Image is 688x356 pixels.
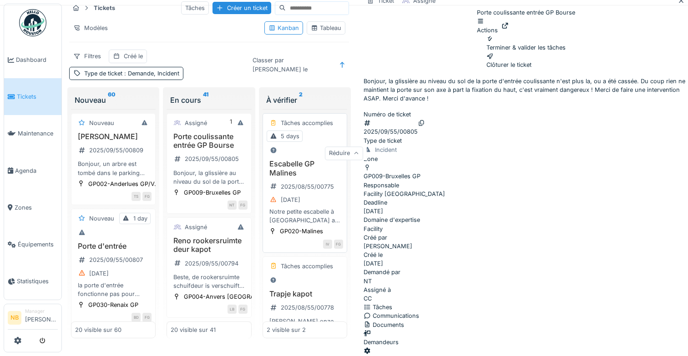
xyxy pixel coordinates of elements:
img: Badge_color-CXgf-gQk.svg [19,9,46,36]
div: Type de ticket [364,136,688,145]
div: Assigné [185,119,207,127]
div: [PERSON_NAME] onze trapje is kapot, onderste trede is stuk. Mogen wij a.u.b. een nieuwe trapje he... [267,317,343,334]
div: Terminer & valider les tâches [486,35,566,52]
h3: Porte d'entrée [75,242,152,251]
div: GP020-Malines [280,227,323,236]
strong: Tickets [90,4,119,12]
div: Demandé par [364,268,688,276]
span: Maintenance [18,129,58,138]
div: Tâches [181,1,209,15]
h3: [PERSON_NAME] [75,132,152,141]
div: Nouveau [75,95,152,105]
span: Zones [15,203,58,212]
div: Classer par [PERSON_NAME] le [248,54,334,75]
div: GP009-Bruxelles GP [184,188,241,197]
div: NT [228,201,237,210]
div: IV [323,240,332,249]
div: [DATE] [364,259,383,268]
div: Domaine d'expertise [364,216,688,224]
div: Créé par [364,233,688,242]
div: FG [142,313,152,322]
div: Responsable [364,181,688,190]
div: FG [334,240,343,249]
div: Tâches [364,303,688,311]
div: LB [228,305,237,314]
div: 2025/09/55/00805 [364,127,418,136]
a: Agenda [4,152,61,189]
div: Tâches accomplies [281,119,333,127]
a: Équipements [4,226,61,263]
div: Modèles [69,21,112,35]
div: Nouveau [89,214,114,223]
div: Assigné à [364,286,688,294]
div: Manager [25,308,58,315]
div: Clôturer le ticket [486,52,566,69]
div: Tableau [311,24,341,32]
div: Beste, de rookersruimte schuifdeur is verschuift en werkt niet meer zoals het moet. Niet meer geb... [171,273,247,290]
div: 5 days [281,132,299,140]
div: Tâches accomplies [281,262,333,271]
div: Documents [364,321,688,329]
div: BD [132,313,141,322]
a: Tickets [4,78,61,115]
div: Réduire [325,147,363,160]
div: Communications [364,311,688,320]
span: Tickets [17,92,58,101]
div: Deadline [364,198,688,207]
h3: Reno rookersruimte deur kapot [171,236,247,254]
div: Actions [477,17,498,34]
div: FG [238,201,248,210]
div: Créer un ticket [212,2,271,14]
div: GP009-Bruxelles GP [364,172,420,181]
div: Facility [GEOGRAPHIC_DATA] [364,181,688,198]
span: Agenda [15,166,58,175]
div: GP004-Anvers [GEOGRAPHIC_DATA] [184,292,288,301]
div: Zone [364,155,688,163]
div: Notre petite escabelle à [GEOGRAPHIC_DATA] a disparu. Elle a probablement été emportée par quelqu... [267,207,343,225]
div: TS [132,192,141,201]
a: Maintenance [4,115,61,152]
a: Statistiques [4,263,61,300]
sup: 41 [203,95,208,105]
div: GP030-Renaix GP [88,301,138,309]
div: GP002-Anderlues GP/V... [88,180,160,188]
div: [DATE] [364,207,383,216]
div: Kanban [268,24,299,32]
div: Facility [364,216,688,233]
a: NB Manager[PERSON_NAME] [8,308,58,330]
div: Porte coulissante entrée GP Bourse [477,8,575,35]
p: Bonjour, la glissière au niveau du sol de la porte d'entrée coulissante n'est plus la, ou a été c... [364,77,688,103]
div: Demandeurs [364,338,688,346]
div: 2025/08/55/00775 [281,182,334,191]
h3: Trapje kapot [267,290,343,298]
div: FG [238,305,248,314]
div: Créé le [364,251,688,259]
div: Créé le [124,52,143,60]
div: Bonjour, la glissière au niveau du sol de la porte d'entrée coulissante n'est plus la, ou a été c... [171,169,247,186]
div: CC [364,294,372,303]
div: 20 visible sur 60 [75,326,121,334]
li: [PERSON_NAME] [25,308,58,327]
sup: 60 [108,95,116,105]
div: Type de ticket [84,69,179,78]
span: Statistiques [17,277,58,286]
div: 2025/09/55/00807 [89,256,143,264]
div: 1 [230,117,232,129]
div: Nouveau [89,119,114,127]
div: 20 visible sur 41 [171,326,216,334]
a: Zones [4,189,61,226]
div: À vérifier [266,95,344,105]
a: Dashboard [4,41,61,78]
div: Bonjour, un arbre est tombé dans le parking d’Anderlues, serait-il possible de l’évacuer? [75,160,152,177]
div: 2025/09/55/00794 [185,259,238,268]
div: Incident [375,145,397,154]
div: 2025/09/55/00809 [89,146,143,155]
div: FG [142,192,152,201]
div: [PERSON_NAME] [364,233,688,251]
div: la porte d'entrée fonctionne pas pour l'instant [75,281,152,298]
div: Numéro de ticket [364,110,688,119]
span: Équipements [18,240,58,249]
sup: 2 [299,95,303,105]
div: [DATE] [89,269,109,278]
div: Assigné [185,223,207,231]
